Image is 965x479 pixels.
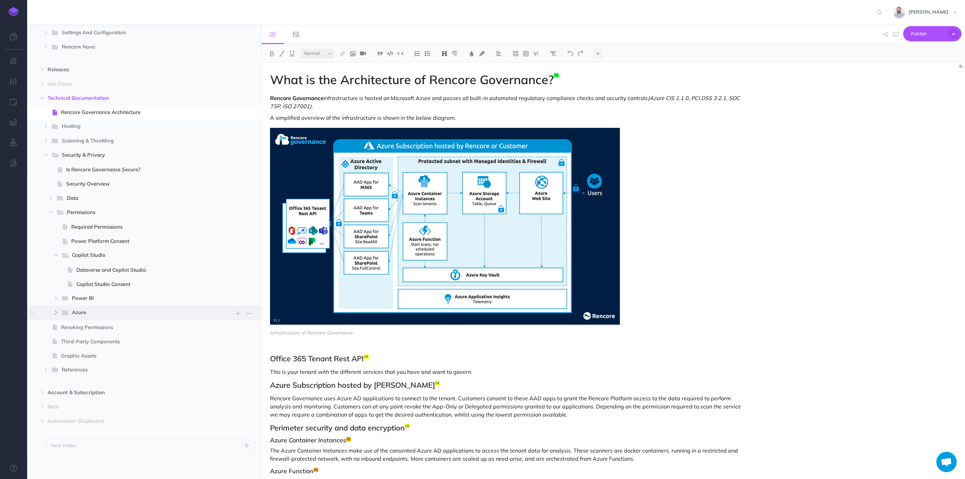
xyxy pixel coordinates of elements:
[479,51,485,56] img: Text background color button
[911,28,945,39] span: Publish
[269,51,275,56] img: Bold button
[270,368,745,376] p: This is your tenant with the different services that you have and want to govern.
[893,6,905,18] img: dqmYJ6zMSCra9RPGpxPUfVOofRKbTqLnhKYT2M4s.jpg
[270,114,745,122] p: A simplified overview of the infrastructure is shown in the below diagram.
[533,51,539,56] img: Callout dropdown menu button
[340,51,346,56] img: Link button
[905,9,952,15] span: [PERSON_NAME]
[66,166,221,174] span: Is Rencore Governance Secure?
[270,330,620,336] figcaption: Infrastructure of Rencore Governance
[414,51,420,56] img: Ordered list button
[76,266,221,274] span: Dataverse and Copilot Studio
[61,352,221,360] span: Graphic Assets
[270,437,745,444] h3: Azure Container Instances
[48,94,212,102] span: Technical Documentation
[441,51,448,56] img: Headings dropdown button
[61,108,221,116] span: Rencore Governance Architecture
[550,51,556,56] img: Clear styles button
[62,122,210,131] span: Hosting
[270,73,745,87] h1: What is the Architecture of Rencore Governance?
[62,28,210,37] span: Settings And Configuration
[71,223,221,231] span: Required Permissions
[71,237,221,245] span: Power Platform Consent
[279,51,285,56] img: Italic button
[360,51,366,56] img: Add video button
[270,394,745,419] p: Rencore Governance uses Azure AD applications to connect to the tenant. Customers consent to thes...
[578,51,584,56] img: Redo
[76,280,221,288] span: Copilot Studio Consent
[67,208,210,217] span: Permissions
[48,388,212,397] span: Account & Subscription
[48,65,212,74] span: Releases
[452,51,458,56] img: Paragraph button
[8,7,19,17] img: logo-mark.svg
[377,51,383,56] img: Blockquote button
[67,194,210,203] span: Data
[270,446,745,463] p: The Azure Container Instances make use of the consented Azure AD applications to access the tenan...
[48,417,212,425] span: Automation (Duplicate)
[62,137,210,146] span: Scanning & Throttling
[397,51,403,56] img: Inline code button
[62,43,210,52] span: Rencore Nova
[270,468,745,475] h3: Azure Function
[72,308,210,317] span: Azure
[469,51,475,56] img: Text color button
[270,95,324,101] strong: Rencore Governance
[270,424,745,432] h2: Perimeter security and data encryption
[424,51,431,56] img: Unordered list button
[903,26,962,41] button: Publish
[48,403,212,411] span: Beta
[496,51,502,56] img: Alignment dropdown menu button
[289,51,295,56] img: Underline button
[62,151,210,160] span: Security & Privacy
[61,323,221,331] span: Revoking Permissions
[350,51,356,56] img: Add image button
[567,51,573,56] img: Undo
[46,438,254,453] button: New folder
[270,94,745,110] p: infrastructure is hosted on Microsoft Azure and passes all built-in automated regulatory complian...
[387,51,393,56] img: Code block button
[523,51,529,56] img: Create table button
[72,251,210,260] span: Copilot Studio
[72,294,210,303] span: Power BI
[936,452,957,472] a: Open chat
[66,180,221,188] span: Security Overview
[270,381,745,389] h2: Azure Subscription hosted by [PERSON_NAME]
[48,80,212,88] span: Use Cases
[270,355,745,363] h2: Office 365 Tenant Rest API
[51,442,76,449] p: New folder
[61,338,221,346] span: Third-Party Components
[270,128,620,325] img: Rencore Governance Infastructure
[62,366,210,375] span: References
